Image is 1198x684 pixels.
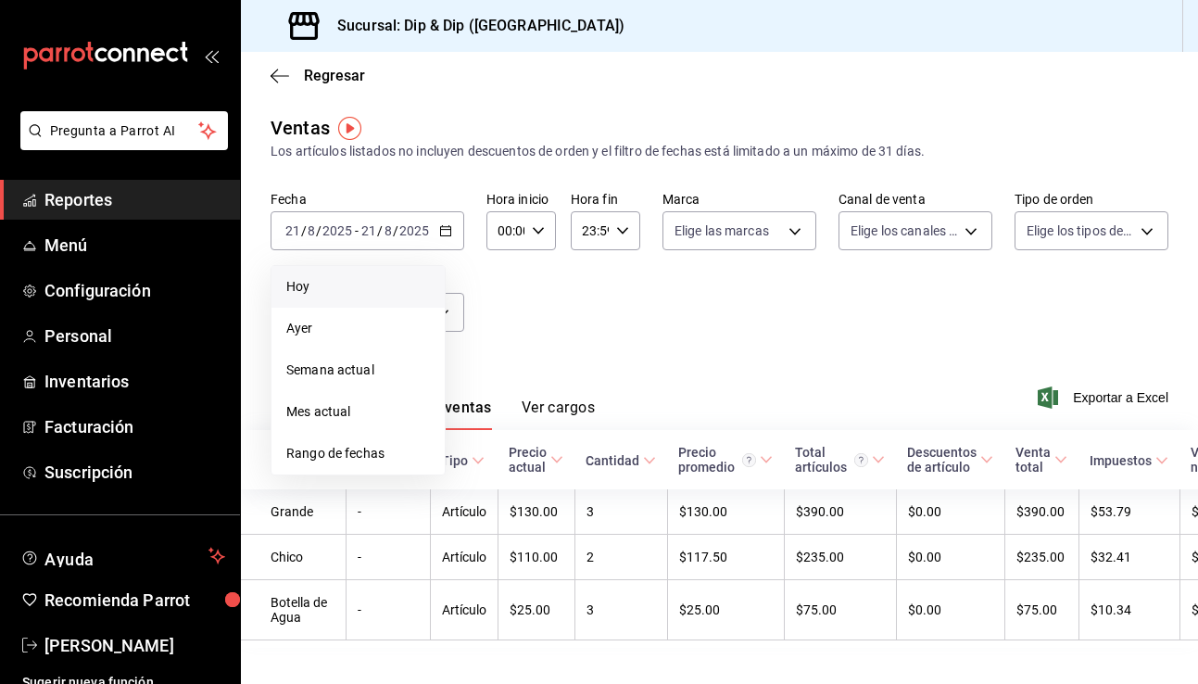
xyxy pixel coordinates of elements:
label: Marca [662,193,816,206]
span: Recomienda Parrot [44,588,225,613]
label: Hora inicio [486,193,556,206]
span: / [377,223,383,238]
input: ---- [322,223,353,238]
td: $0.00 [896,535,1004,580]
span: [PERSON_NAME] [44,633,225,658]
td: $75.00 [784,580,896,640]
td: - [346,489,430,535]
td: Artículo [430,580,498,640]
td: $117.50 [667,535,784,580]
span: Semana actual [286,361,430,380]
span: Inventarios [44,369,225,394]
span: Regresar [304,67,365,84]
input: -- [360,223,377,238]
span: / [393,223,398,238]
td: $235.00 [1004,535,1078,580]
span: Cantidad [586,453,656,468]
button: Ver cargos [522,399,596,430]
span: Venta total [1015,445,1067,475]
span: Configuración [44,278,225,303]
div: Total artículos [795,445,868,475]
div: Impuestos [1090,453,1152,468]
span: Suscripción [44,460,225,485]
label: Canal de venta [839,193,992,206]
span: Facturación [44,414,225,439]
td: Botella de Agua [241,580,346,640]
span: Elige las marcas [675,222,769,240]
td: Grande [241,489,346,535]
svg: Precio promedio = Total artículos / cantidad [742,453,756,467]
td: 2 [574,535,667,580]
span: / [301,223,307,238]
label: Hora fin [571,193,640,206]
span: Tipo [441,453,485,468]
div: Venta total [1015,445,1051,475]
img: Tooltip marker [338,117,361,140]
span: Ayer [286,319,430,338]
div: Descuentos de artículo [907,445,977,475]
td: $25.00 [498,580,574,640]
td: $390.00 [1004,489,1078,535]
span: Precio promedio [678,445,773,475]
label: Fecha [271,193,464,206]
button: Pregunta a Parrot AI [20,111,228,150]
td: Artículo [430,535,498,580]
td: 3 [574,489,667,535]
span: Ayuda [44,545,201,567]
span: Pregunta a Parrot AI [50,121,199,141]
button: Regresar [271,67,365,84]
div: Cantidad [586,453,639,468]
span: - [355,223,359,238]
td: $10.34 [1078,580,1179,640]
span: Precio actual [509,445,563,475]
td: $53.79 [1078,489,1179,535]
td: $130.00 [667,489,784,535]
td: $75.00 [1004,580,1078,640]
span: / [316,223,322,238]
td: 3 [574,580,667,640]
td: $110.00 [498,535,574,580]
span: Personal [44,323,225,348]
div: Precio actual [509,445,547,475]
span: Descuentos de artículo [907,445,993,475]
label: Tipo de orden [1015,193,1168,206]
input: -- [384,223,393,238]
span: Mes actual [286,402,430,422]
button: Ver ventas [416,399,492,430]
span: Rango de fechas [286,444,430,463]
button: Exportar a Excel [1041,386,1168,409]
div: Tipo [441,453,468,468]
td: $32.41 [1078,535,1179,580]
span: Total artículos [795,445,885,475]
input: -- [307,223,316,238]
td: - [346,580,430,640]
span: Elige los canales de venta [851,222,958,240]
div: Precio promedio [678,445,756,475]
div: Ventas [271,114,330,142]
td: $0.00 [896,580,1004,640]
td: Chico [241,535,346,580]
svg: El total artículos considera cambios de precios en los artículos así como costos adicionales por ... [854,453,868,467]
h3: Sucursal: Dip & Dip ([GEOGRAPHIC_DATA]) [322,15,624,37]
td: $235.00 [784,535,896,580]
button: open_drawer_menu [204,48,219,63]
input: -- [284,223,301,238]
a: Pregunta a Parrot AI [13,134,228,154]
td: $0.00 [896,489,1004,535]
span: Menú [44,233,225,258]
td: - [346,535,430,580]
div: Los artículos listados no incluyen descuentos de orden y el filtro de fechas está limitado a un m... [271,142,1168,161]
span: Elige los tipos de orden [1027,222,1134,240]
span: Reportes [44,187,225,212]
div: navigation tabs [300,399,595,430]
td: $130.00 [498,489,574,535]
td: $390.00 [784,489,896,535]
input: ---- [398,223,430,238]
td: $25.00 [667,580,784,640]
span: Impuestos [1090,453,1168,468]
span: Hoy [286,277,430,297]
td: Artículo [430,489,498,535]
